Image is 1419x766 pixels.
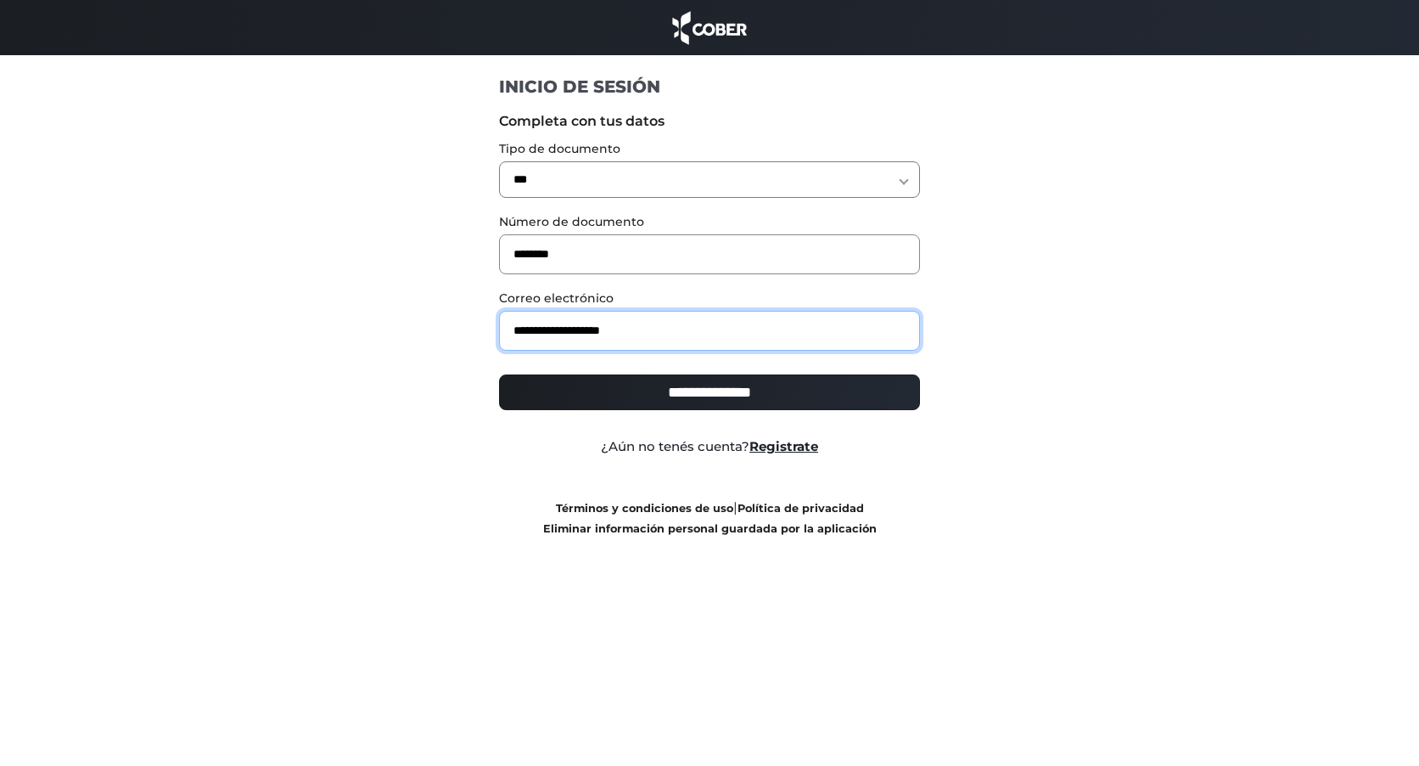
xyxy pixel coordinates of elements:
div: | [486,498,934,538]
a: Registrate [749,438,818,454]
label: Completa con tus datos [499,111,921,132]
label: Correo electrónico [499,290,921,307]
a: Términos y condiciones de uso [556,502,733,515]
h1: INICIO DE SESIÓN [499,76,921,98]
a: Política de privacidad [738,502,864,515]
div: ¿Aún no tenés cuenta? [486,437,934,457]
label: Número de documento [499,213,921,231]
label: Tipo de documento [499,140,921,158]
a: Eliminar información personal guardada por la aplicación [543,522,877,535]
img: cober_marca.png [668,8,751,47]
